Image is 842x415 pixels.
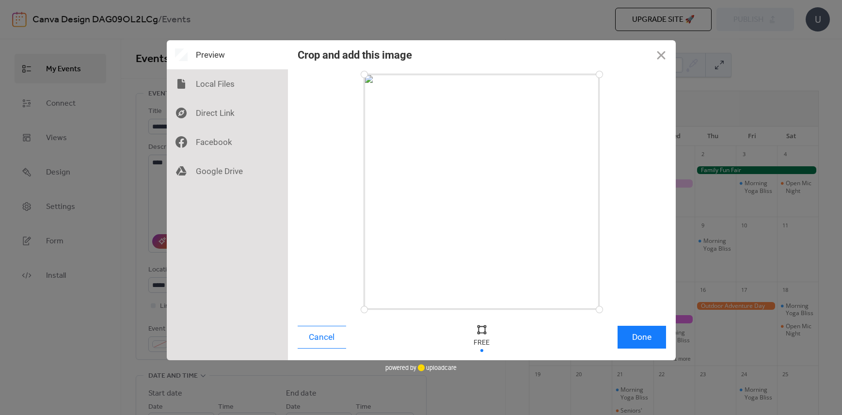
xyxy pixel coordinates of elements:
div: Local Files [167,69,288,98]
button: Cancel [298,326,346,349]
button: Close [647,40,676,69]
div: Google Drive [167,157,288,186]
div: Preview [167,40,288,69]
div: powered by [385,360,457,375]
a: uploadcare [416,364,457,371]
div: Direct Link [167,98,288,128]
button: Done [618,326,666,349]
div: Facebook [167,128,288,157]
div: Crop and add this image [298,49,412,61]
